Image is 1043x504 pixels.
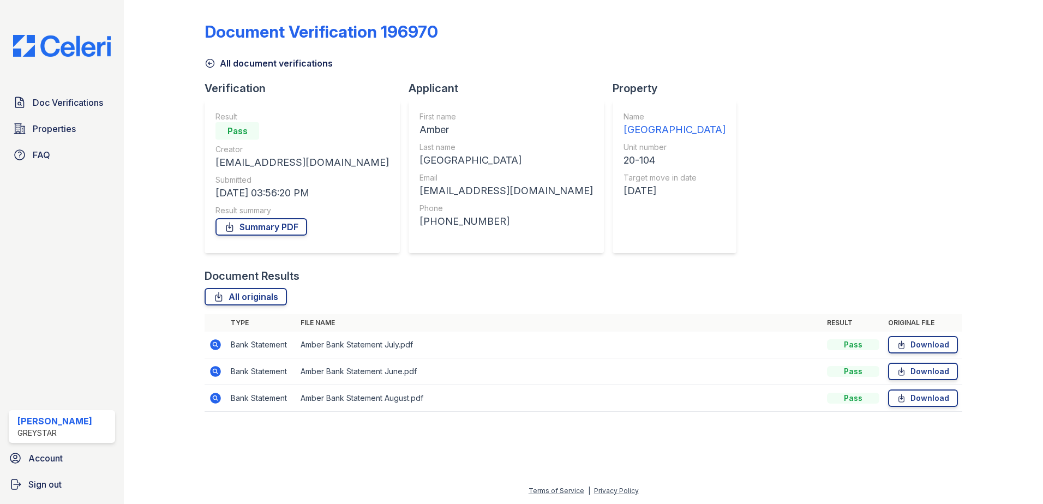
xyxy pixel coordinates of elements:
[419,183,593,199] div: [EMAIL_ADDRESS][DOMAIN_NAME]
[226,385,296,412] td: Bank Statement
[419,122,593,137] div: Amber
[296,314,823,332] th: File name
[33,122,76,135] span: Properties
[419,214,593,229] div: [PHONE_NUMBER]
[588,487,590,495] div: |
[296,385,823,412] td: Amber Bank Statement August.pdf
[419,142,593,153] div: Last name
[624,142,726,153] div: Unit number
[215,122,259,140] div: Pass
[624,172,726,183] div: Target move in date
[205,81,409,96] div: Verification
[226,314,296,332] th: Type
[888,389,958,407] a: Download
[419,172,593,183] div: Email
[419,111,593,122] div: First name
[33,96,103,109] span: Doc Verifications
[205,268,299,284] div: Document Results
[624,111,726,137] a: Name [GEOGRAPHIC_DATA]
[529,487,584,495] a: Terms of Service
[296,332,823,358] td: Amber Bank Statement July.pdf
[4,447,119,469] a: Account
[884,314,962,332] th: Original file
[419,203,593,214] div: Phone
[215,155,389,170] div: [EMAIL_ADDRESS][DOMAIN_NAME]
[205,288,287,305] a: All originals
[17,428,92,439] div: Greystar
[226,358,296,385] td: Bank Statement
[4,35,119,57] img: CE_Logo_Blue-a8612792a0a2168367f1c8372b55b34899dd931a85d93a1a3d3e32e68fde9ad4.png
[9,92,115,113] a: Doc Verifications
[888,363,958,380] a: Download
[624,153,726,168] div: 20-104
[215,205,389,216] div: Result summary
[33,148,50,161] span: FAQ
[205,57,333,70] a: All document verifications
[215,218,307,236] a: Summary PDF
[17,415,92,428] div: [PERSON_NAME]
[997,460,1032,493] iframe: chat widget
[823,314,884,332] th: Result
[4,473,119,495] a: Sign out
[9,144,115,166] a: FAQ
[9,118,115,140] a: Properties
[215,175,389,185] div: Submitted
[827,339,879,350] div: Pass
[624,183,726,199] div: [DATE]
[215,144,389,155] div: Creator
[827,393,879,404] div: Pass
[409,81,613,96] div: Applicant
[888,336,958,353] a: Download
[215,111,389,122] div: Result
[28,452,63,465] span: Account
[205,22,438,41] div: Document Verification 196970
[419,153,593,168] div: [GEOGRAPHIC_DATA]
[624,122,726,137] div: [GEOGRAPHIC_DATA]
[624,111,726,122] div: Name
[296,358,823,385] td: Amber Bank Statement June.pdf
[226,332,296,358] td: Bank Statement
[28,478,62,491] span: Sign out
[613,81,745,96] div: Property
[827,366,879,377] div: Pass
[215,185,389,201] div: [DATE] 03:56:20 PM
[594,487,639,495] a: Privacy Policy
